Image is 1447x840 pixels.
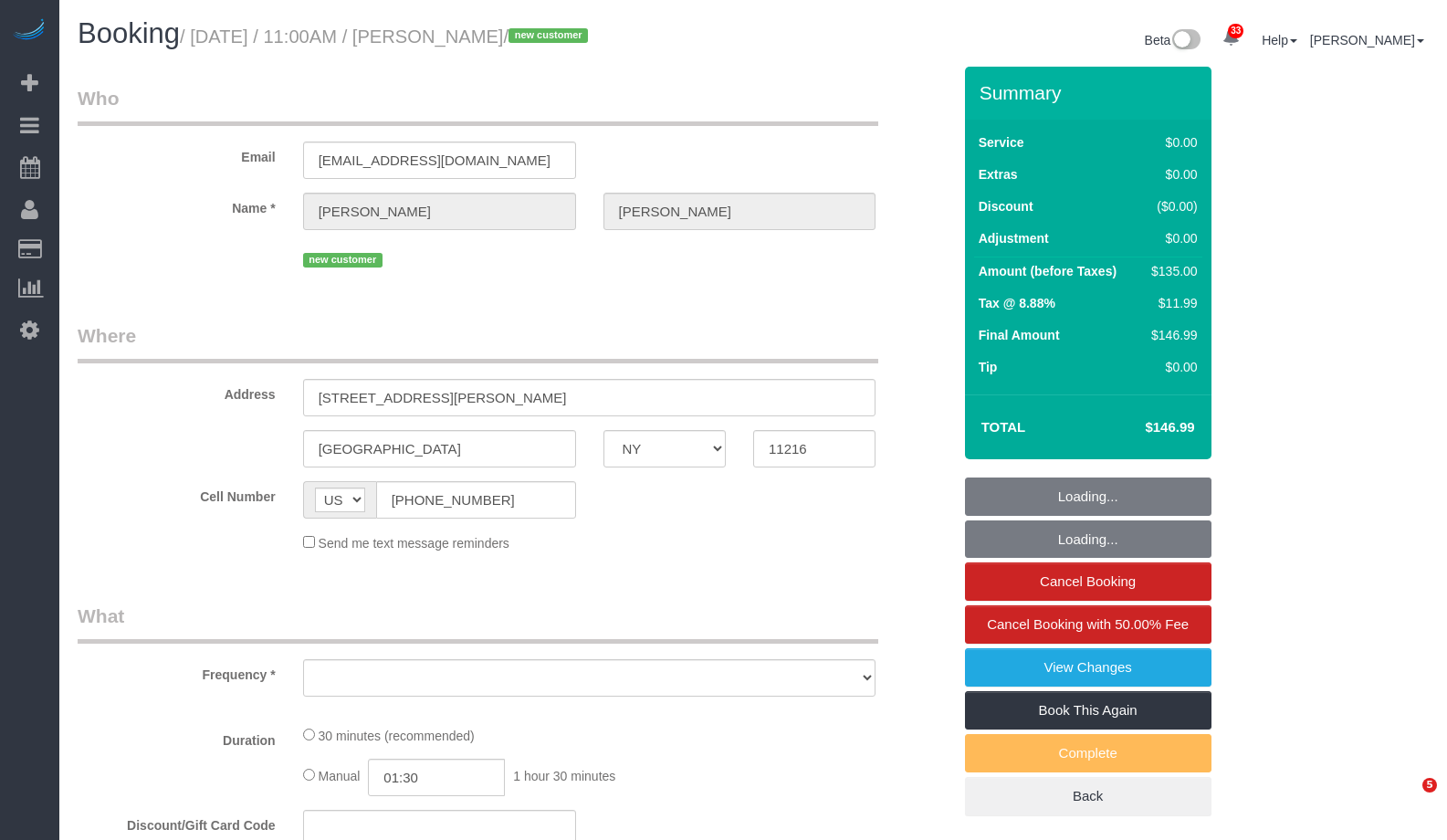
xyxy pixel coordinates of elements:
label: Adjustment [979,229,1049,247]
span: Manual [319,769,361,783]
span: Cancel Booking with 50.00% Fee [987,616,1189,632]
label: Cell Number [64,481,289,506]
div: $11.99 [1144,294,1197,312]
label: Email [64,142,289,166]
input: Last Name [603,193,876,230]
input: Cell Number [376,481,576,519]
label: Duration [64,725,289,750]
div: $135.00 [1144,262,1197,280]
label: Extras [979,165,1018,184]
label: Tax @ 8.88% [979,294,1055,312]
label: Discount/Gift Card Code [64,810,289,835]
label: Amount (before Taxes) [979,262,1117,280]
div: ($0.00) [1144,197,1197,215]
div: $146.99 [1144,326,1197,344]
label: Discount [979,197,1033,215]
a: 33 [1213,18,1249,58]
label: Tip [979,358,998,376]
a: View Changes [965,648,1211,687]
h3: Summary [980,82,1202,103]
a: Cancel Booking with 50.00% Fee [965,605,1211,644]
input: City [303,430,576,467]
small: / [DATE] / 11:00AM / [PERSON_NAME] [180,26,593,47]
legend: Where [78,322,878,363]
span: new customer [509,28,588,43]
legend: What [78,603,878,644]
a: Help [1262,33,1297,47]
span: / [503,26,593,47]
strong: Total [981,419,1026,435]
span: 33 [1228,24,1243,38]
legend: Who [78,85,878,126]
a: Back [965,777,1211,815]
input: Email [303,142,576,179]
span: 30 minutes (recommended) [319,729,475,743]
span: 5 [1422,778,1437,793]
span: new customer [303,253,383,268]
span: Booking [78,17,180,49]
a: [PERSON_NAME] [1310,33,1424,47]
span: Send me text message reminders [319,536,509,551]
input: Zip Code [753,430,876,467]
a: Beta [1145,33,1201,47]
label: Final Amount [979,326,1060,344]
img: New interface [1170,29,1201,53]
span: 1 hour 30 minutes [513,769,615,783]
iframe: Intercom live chat [1385,778,1429,822]
a: Book This Again [965,691,1211,730]
h4: $146.99 [1090,420,1194,436]
div: $0.00 [1144,229,1197,247]
label: Service [979,133,1024,152]
img: Automaid Logo [11,18,47,44]
div: $0.00 [1144,358,1197,376]
div: $0.00 [1144,165,1197,184]
a: Cancel Booking [965,562,1211,601]
input: First Name [303,193,576,230]
label: Address [64,379,289,404]
label: Name * [64,193,289,217]
label: Frequency * [64,659,289,684]
div: $0.00 [1144,133,1197,152]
